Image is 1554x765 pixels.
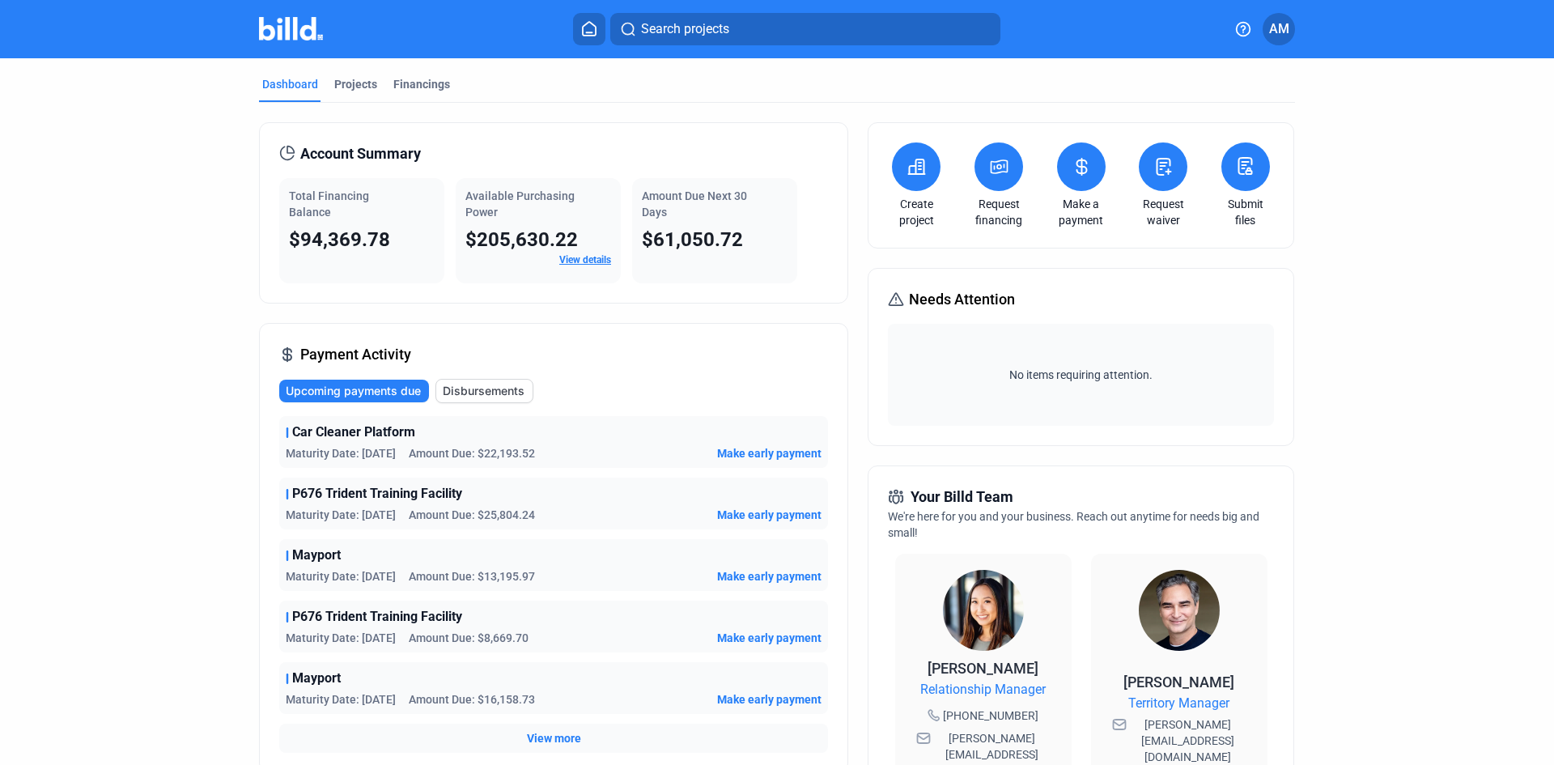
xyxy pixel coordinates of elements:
[970,196,1027,228] a: Request financing
[286,630,396,646] span: Maturity Date: [DATE]
[409,445,535,461] span: Amount Due: $22,193.52
[1139,570,1220,651] img: Territory Manager
[717,445,822,461] button: Make early payment
[920,680,1046,699] span: Relationship Manager
[641,19,729,39] span: Search projects
[928,660,1038,677] span: [PERSON_NAME]
[286,691,396,708] span: Maturity Date: [DATE]
[717,568,822,584] button: Make early payment
[943,570,1024,651] img: Relationship Manager
[334,76,377,92] div: Projects
[888,196,945,228] a: Create project
[292,546,341,565] span: Mayport
[286,507,396,523] span: Maturity Date: [DATE]
[894,367,1267,383] span: No items requiring attention.
[642,189,747,219] span: Amount Due Next 30 Days
[443,383,524,399] span: Disbursements
[289,189,369,219] span: Total Financing Balance
[465,189,575,219] span: Available Purchasing Power
[610,13,1000,45] button: Search projects
[527,730,581,746] button: View more
[435,379,533,403] button: Disbursements
[943,708,1038,724] span: [PHONE_NUMBER]
[1130,716,1246,765] span: [PERSON_NAME][EMAIL_ADDRESS][DOMAIN_NAME]
[262,76,318,92] div: Dashboard
[409,691,535,708] span: Amount Due: $16,158.73
[1135,196,1191,228] a: Request waiver
[1053,196,1110,228] a: Make a payment
[909,288,1015,311] span: Needs Attention
[409,568,535,584] span: Amount Due: $13,195.97
[259,17,323,40] img: Billd Company Logo
[717,691,822,708] button: Make early payment
[289,228,390,251] span: $94,369.78
[393,76,450,92] div: Financings
[465,228,578,251] span: $205,630.22
[292,607,462,627] span: P676 Trident Training Facility
[279,380,429,402] button: Upcoming payments due
[1128,694,1229,713] span: Territory Manager
[888,510,1259,539] span: We're here for you and your business. Reach out anytime for needs big and small!
[286,445,396,461] span: Maturity Date: [DATE]
[409,507,535,523] span: Amount Due: $25,804.24
[717,630,822,646] button: Make early payment
[911,486,1013,508] span: Your Billd Team
[292,423,415,442] span: Car Cleaner Platform
[1217,196,1274,228] a: Submit files
[286,568,396,584] span: Maturity Date: [DATE]
[1269,19,1289,39] span: AM
[292,669,341,688] span: Mayport
[409,630,529,646] span: Amount Due: $8,669.70
[300,343,411,366] span: Payment Activity
[286,383,421,399] span: Upcoming payments due
[292,484,462,504] span: P676 Trident Training Facility
[1123,674,1234,691] span: [PERSON_NAME]
[717,507,822,523] button: Make early payment
[1263,13,1295,45] button: AM
[642,228,743,251] span: $61,050.72
[300,142,421,165] span: Account Summary
[559,254,611,266] a: View details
